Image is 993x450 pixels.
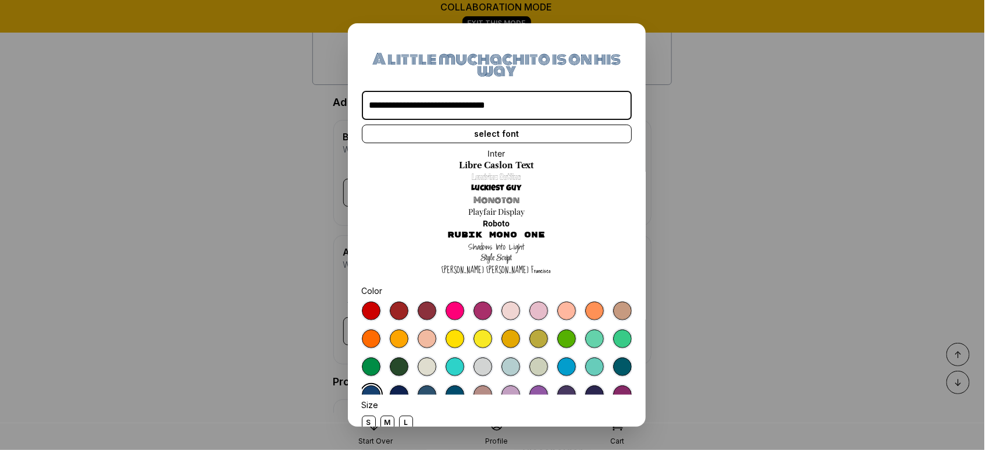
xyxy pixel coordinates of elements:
[468,241,525,253] a: Shadows Into Light
[448,229,546,241] a: Rubik Mono One
[362,125,632,143] div: select font
[362,399,632,411] div: Size
[459,160,534,171] a: Libre Caslon Text
[442,264,551,276] a: [PERSON_NAME] [PERSON_NAME] Francisco
[483,218,510,229] a: Roboto
[399,416,413,430] div: L
[488,148,506,160] a: Inter
[474,194,519,206] a: Monoton
[468,206,525,218] a: Playfair Display
[472,183,522,194] a: Luckiest Guy
[362,285,632,297] div: Color
[481,253,512,264] a: Style Script
[362,416,376,430] div: S
[380,416,394,430] div: M
[362,54,632,77] div: A little muchachito is on his way
[472,171,521,183] a: Londrina Outline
